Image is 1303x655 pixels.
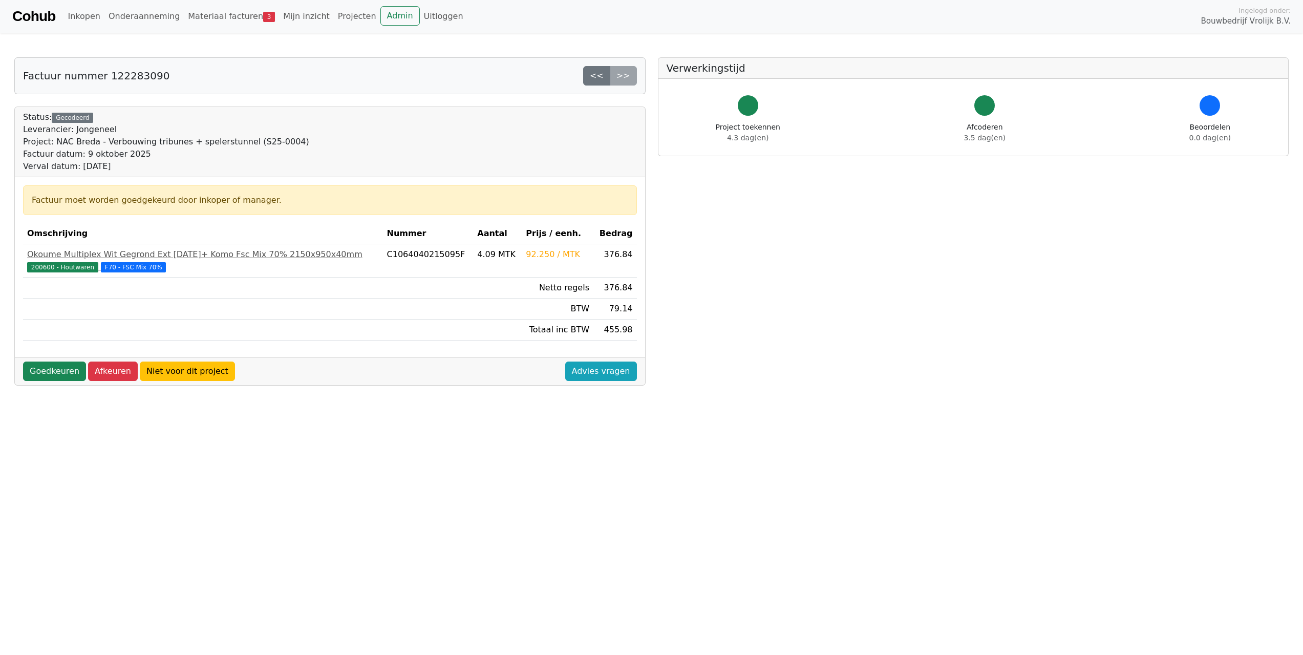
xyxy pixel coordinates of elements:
[101,262,166,272] span: F70 - FSC Mix 70%
[23,136,309,148] div: Project: NAC Breda - Verbouwing tribunes + spelerstunnel (S25-0004)
[593,320,637,341] td: 455.98
[23,223,383,244] th: Omschrijving
[716,122,780,143] div: Project toekennen
[23,111,309,173] div: Status:
[667,62,1280,74] h5: Verwerkingstijd
[420,6,467,27] a: Uitloggen
[522,223,593,244] th: Prijs / eenh.
[565,362,637,381] a: Advies vragen
[477,248,518,261] div: 4.09 MTK
[593,278,637,299] td: 376.84
[522,320,593,341] td: Totaal inc BTW
[27,248,379,273] a: Okoume Multiplex Wit Gegrond Ext [DATE]+ Komo Fsc Mix 70% 2150x950x40mm200600 - Houtwaren F70 - F...
[23,160,309,173] div: Verval datum: [DATE]
[23,362,86,381] a: Goedkeuren
[522,278,593,299] td: Netto regels
[593,244,637,278] td: 376.84
[593,299,637,320] td: 79.14
[12,4,55,29] a: Cohub
[522,299,593,320] td: BTW
[140,362,235,381] a: Niet voor dit project
[88,362,138,381] a: Afkeuren
[23,123,309,136] div: Leverancier: Jongeneel
[380,6,420,26] a: Admin
[27,262,98,272] span: 200600 - Houtwaren
[263,12,275,22] span: 3
[964,134,1006,142] span: 3.5 dag(en)
[334,6,380,27] a: Projecten
[1201,15,1291,27] span: Bouwbedrijf Vrolijk B.V.
[32,194,628,206] div: Factuur moet worden goedgekeurd door inkoper of manager.
[63,6,104,27] a: Inkopen
[23,70,169,82] h5: Factuur nummer 122283090
[526,248,589,261] div: 92.250 / MTK
[279,6,334,27] a: Mijn inzicht
[473,223,522,244] th: Aantal
[1189,134,1231,142] span: 0.0 dag(en)
[383,223,474,244] th: Nummer
[184,6,279,27] a: Materiaal facturen3
[104,6,184,27] a: Onderaanneming
[27,248,379,261] div: Okoume Multiplex Wit Gegrond Ext [DATE]+ Komo Fsc Mix 70% 2150x950x40mm
[383,244,474,278] td: C1064040215095F
[52,113,93,123] div: Gecodeerd
[583,66,610,86] a: <<
[1238,6,1291,15] span: Ingelogd onder:
[593,223,637,244] th: Bedrag
[727,134,768,142] span: 4.3 dag(en)
[23,148,309,160] div: Factuur datum: 9 oktober 2025
[1189,122,1231,143] div: Beoordelen
[964,122,1006,143] div: Afcoderen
